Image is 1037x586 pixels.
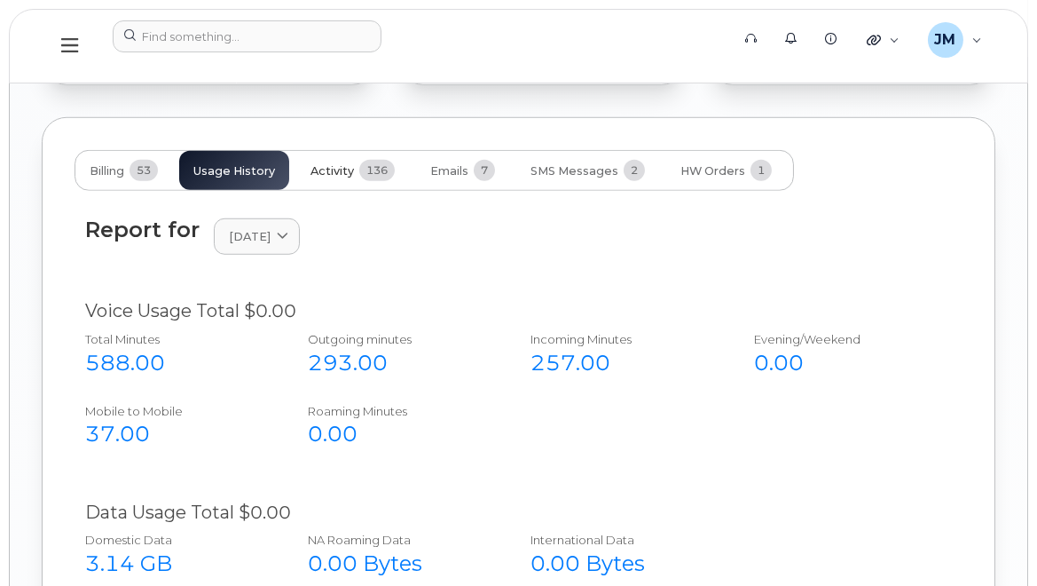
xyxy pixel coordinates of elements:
[531,532,715,549] div: International Data
[308,403,491,420] div: Roaming Minutes
[624,160,645,181] span: 2
[308,419,491,449] div: 0.00
[531,549,715,579] div: 0.00 Bytes
[531,348,715,378] div: 257.00
[530,164,618,178] span: SMS Messages
[474,160,495,181] span: 7
[90,164,124,178] span: Billing
[754,331,938,348] div: Evening/Weekend
[750,160,772,181] span: 1
[430,164,468,178] span: Emails
[85,419,269,449] div: 37.00
[308,348,491,378] div: 293.00
[85,331,269,348] div: Total Minutes
[130,160,158,181] span: 53
[85,532,269,549] div: Domestic Data
[854,22,912,58] div: Quicklinks
[531,331,715,348] div: Incoming Minutes
[754,348,938,378] div: 0.00
[915,22,994,58] div: Janey McLaughlin
[113,20,381,52] input: Find something...
[359,160,395,181] span: 136
[308,532,491,549] div: NA Roaming Data
[308,549,491,579] div: 0.00 Bytes
[85,549,269,579] div: 3.14 GB
[85,500,952,526] div: Data Usage Total $0.00
[308,331,491,348] div: Outgoing minutes
[935,29,956,51] span: JM
[680,164,745,178] span: HW Orders
[310,164,354,178] span: Activity
[85,403,269,420] div: Mobile to Mobile
[85,218,200,242] div: Report for
[229,228,271,245] span: [DATE]
[214,218,300,255] a: [DATE]
[85,298,952,324] div: Voice Usage Total $0.00
[85,348,269,378] div: 588.00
